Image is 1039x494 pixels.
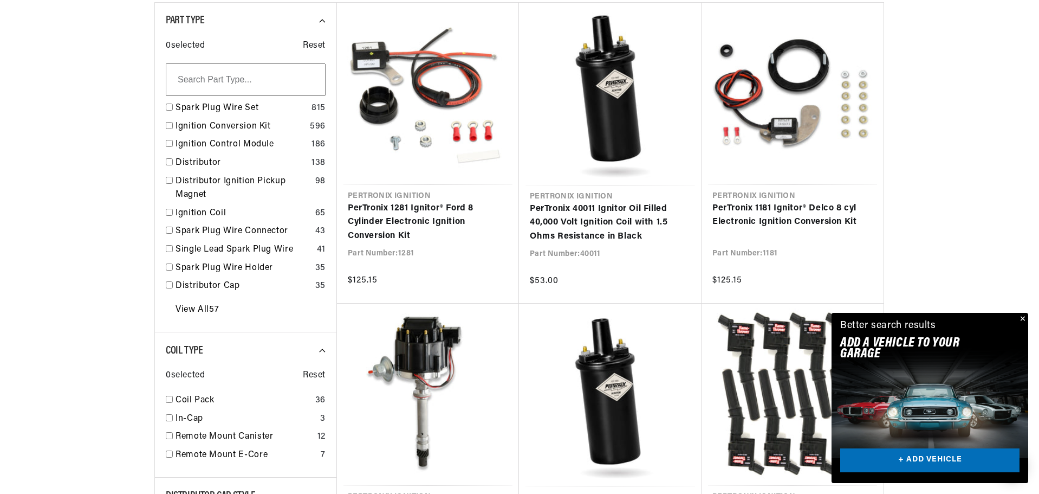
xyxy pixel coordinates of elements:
[317,243,326,257] div: 41
[317,430,326,444] div: 12
[303,39,326,53] span: Reset
[176,101,307,116] a: Spark Plug Wire Set
[176,448,316,463] a: Remote Mount E-Core
[315,261,326,275] div: 35
[176,394,311,408] a: Coil Pack
[840,448,1019,473] a: + ADD VEHICLE
[348,202,508,243] a: PerTronix 1281 Ignitor® Ford 8 Cylinder Electronic Ignition Conversion Kit
[166,369,205,383] span: 0 selected
[311,138,326,152] div: 186
[176,261,311,275] a: Spark Plug Wire Holder
[315,279,326,293] div: 35
[321,448,326,463] div: 7
[166,63,326,96] input: Search Part Type...
[176,207,311,221] a: Ignition Coil
[176,279,311,293] a: Distributor Cap
[176,224,311,239] a: Spark Plug Wire Connector
[315,394,326,408] div: 36
[166,345,203,356] span: Coil Type
[176,243,313,257] a: Single Lead Spark Plug Wire
[176,430,313,444] a: Remote Mount Canister
[315,175,326,189] div: 98
[320,412,326,426] div: 3
[311,101,326,116] div: 815
[840,318,936,334] div: Better search results
[315,224,326,239] div: 43
[840,338,992,360] h2: Add A VEHICLE to your garage
[176,156,307,170] a: Distributor
[712,202,873,229] a: PerTronix 1181 Ignitor® Delco 8 cyl Electronic Ignition Conversion Kit
[176,138,307,152] a: Ignition Control Module
[311,156,326,170] div: 138
[303,369,326,383] span: Reset
[176,412,316,426] a: In-Cap
[176,120,306,134] a: Ignition Conversion Kit
[166,39,205,53] span: 0 selected
[315,207,326,221] div: 65
[176,303,219,317] a: View All 57
[1015,313,1028,326] button: Close
[176,175,311,202] a: Distributor Ignition Pickup Magnet
[530,202,691,244] a: PerTronix 40011 Ignitor Oil Filled 40,000 Volt Ignition Coil with 1.5 Ohms Resistance in Black
[310,120,326,134] div: 596
[166,15,204,26] span: Part Type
